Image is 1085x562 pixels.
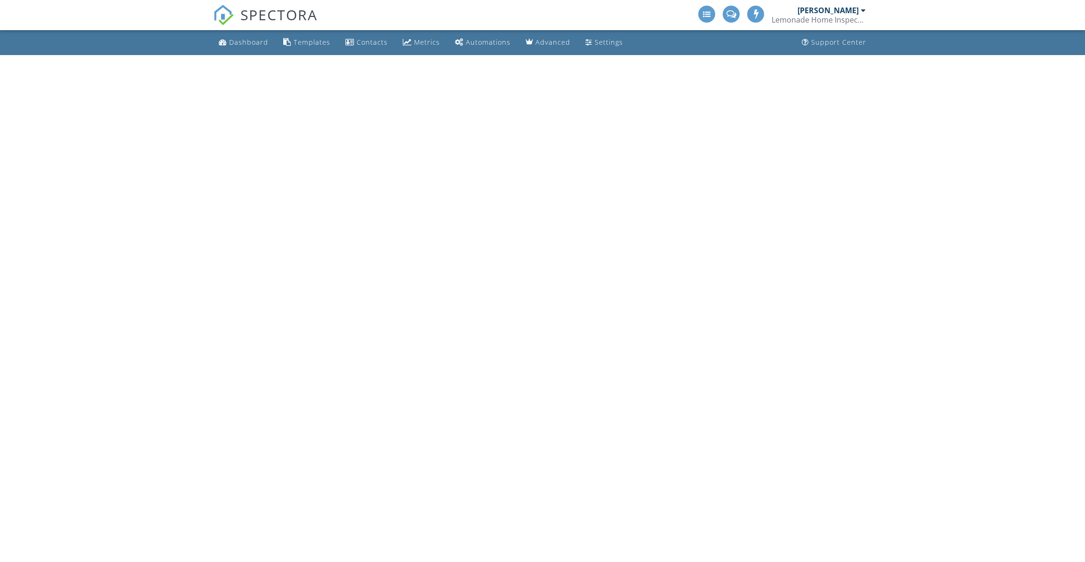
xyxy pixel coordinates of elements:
div: Templates [294,38,330,47]
div: Advanced [535,38,570,47]
a: SPECTORA [213,13,318,32]
a: Advanced [522,34,574,51]
div: [PERSON_NAME] [798,6,859,15]
img: The Best Home Inspection Software - Spectora [213,5,234,25]
span: SPECTORA [240,5,318,24]
a: Dashboard [215,34,272,51]
a: Metrics [399,34,444,51]
div: Metrics [414,38,440,47]
a: Templates [279,34,334,51]
div: Automations [466,38,511,47]
div: Lemonade Home Inspections [772,15,866,24]
div: Settings [595,38,623,47]
a: Contacts [342,34,391,51]
div: Support Center [811,38,866,47]
a: Support Center [798,34,870,51]
div: Dashboard [229,38,268,47]
a: Settings [582,34,627,51]
div: Contacts [357,38,388,47]
a: Automations (Advanced) [451,34,514,51]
